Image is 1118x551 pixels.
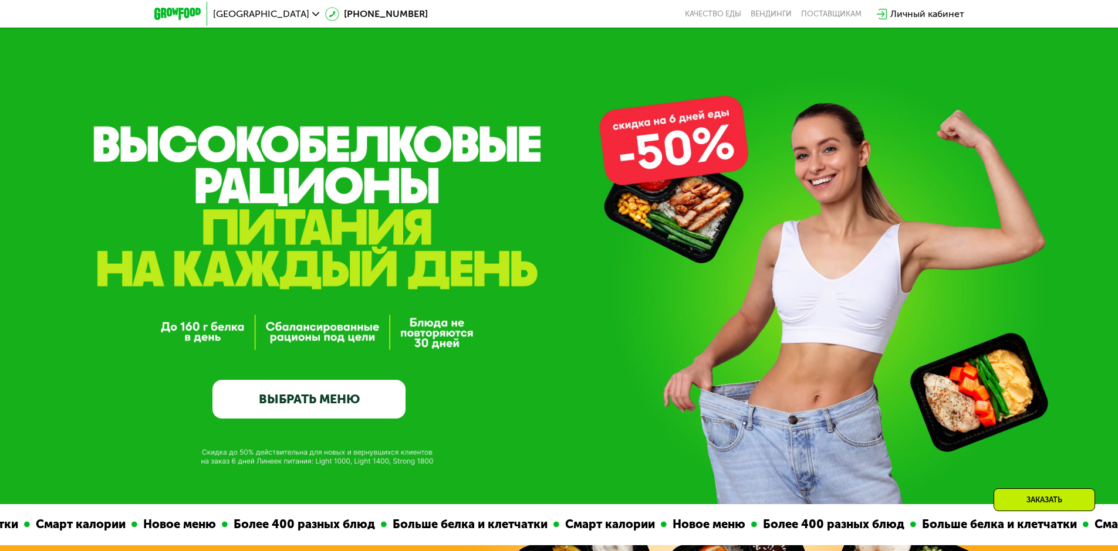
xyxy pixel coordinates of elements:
div: Смарт калории [27,515,129,533]
div: Новое меню [134,515,219,533]
div: Более 400 разных блюд [225,515,378,533]
div: поставщикам [801,9,862,19]
div: Заказать [994,488,1095,511]
div: Больше белка и клетчатки [384,515,550,533]
div: Больше белка и клетчатки [913,515,1080,533]
a: [PHONE_NUMBER] [325,7,428,21]
div: Более 400 разных блюд [754,515,907,533]
a: ВЫБРАТЬ МЕНЮ [212,380,406,419]
a: Вендинги [751,9,792,19]
div: Новое меню [664,515,748,533]
span: [GEOGRAPHIC_DATA] [213,9,309,19]
a: Качество еды [685,9,741,19]
div: Личный кабинет [890,7,964,21]
div: Смарт калории [556,515,658,533]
